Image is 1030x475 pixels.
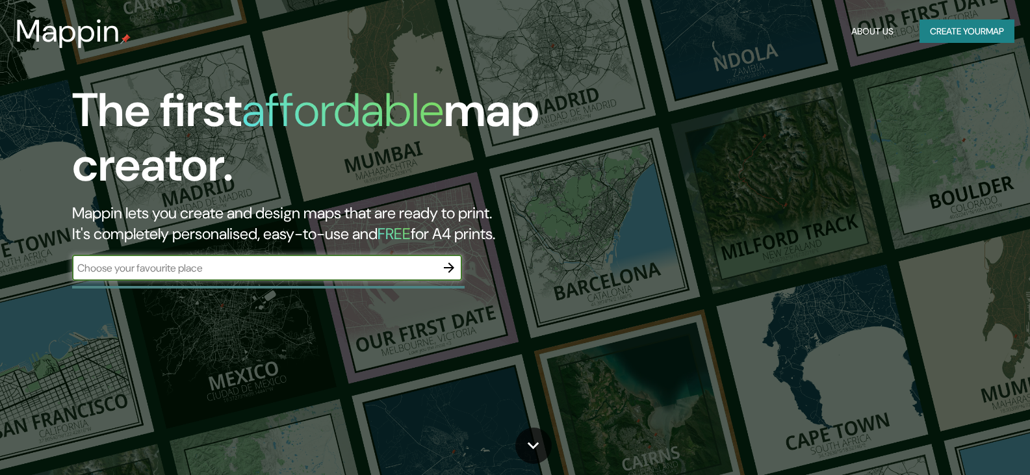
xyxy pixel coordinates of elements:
[120,34,131,44] img: mappin-pin
[72,83,587,203] h1: The first map creator.
[72,203,587,244] h2: Mappin lets you create and design maps that are ready to print. It's completely personalised, eas...
[242,80,444,140] h1: affordable
[378,224,411,244] h5: FREE
[72,261,436,276] input: Choose your favourite place
[920,19,1014,44] button: Create yourmap
[846,19,899,44] button: About Us
[16,13,120,49] h3: Mappin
